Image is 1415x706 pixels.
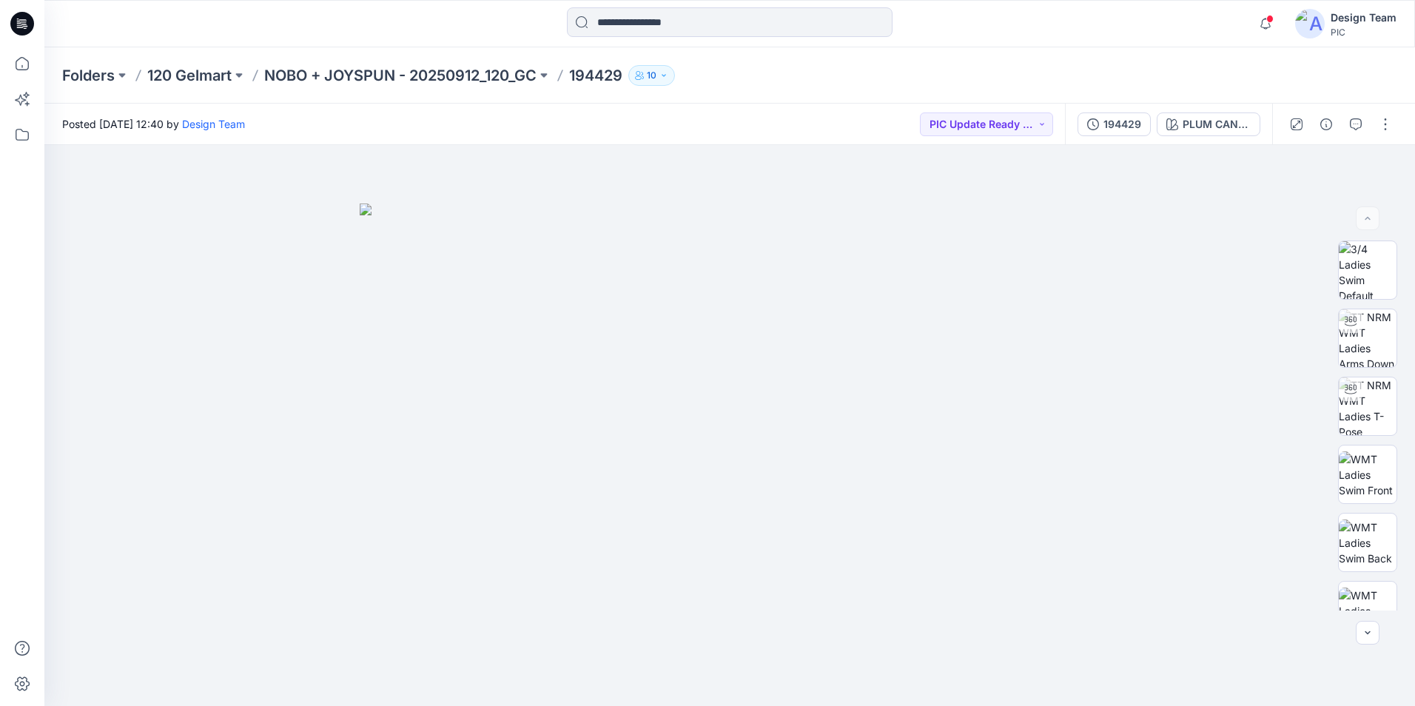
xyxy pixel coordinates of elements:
img: TT NRM WMT Ladies Arms Down [1339,309,1396,367]
button: 10 [628,65,675,86]
a: 120 Gelmart [147,65,232,86]
div: PIC [1331,27,1396,38]
div: PLUM CANDY_PINK MARSHMELLOW [1183,116,1251,132]
img: avatar [1295,9,1325,38]
button: PLUM CANDY_PINK MARSHMELLOW [1157,112,1260,136]
div: 194429 [1103,116,1141,132]
div: Design Team [1331,9,1396,27]
a: NOBO + JOYSPUN - 20250912_120_GC [264,65,537,86]
img: TT NRM WMT Ladies T-Pose [1339,377,1396,435]
a: Folders [62,65,115,86]
img: eyJhbGciOiJIUzI1NiIsImtpZCI6IjAiLCJzbHQiOiJzZXMiLCJ0eXAiOiJKV1QifQ.eyJkYXRhIjp7InR5cGUiOiJzdG9yYW... [360,204,1100,706]
button: 194429 [1078,112,1151,136]
img: WMT Ladies Swim Front [1339,451,1396,498]
p: 194429 [569,65,622,86]
img: WMT Ladies Swim Left [1339,588,1396,634]
span: Posted [DATE] 12:40 by [62,116,245,132]
a: Design Team [182,118,245,130]
p: 10 [647,67,656,84]
img: 3/4 Ladies Swim Default [1339,241,1396,299]
button: Details [1314,112,1338,136]
img: WMT Ladies Swim Back [1339,520,1396,566]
